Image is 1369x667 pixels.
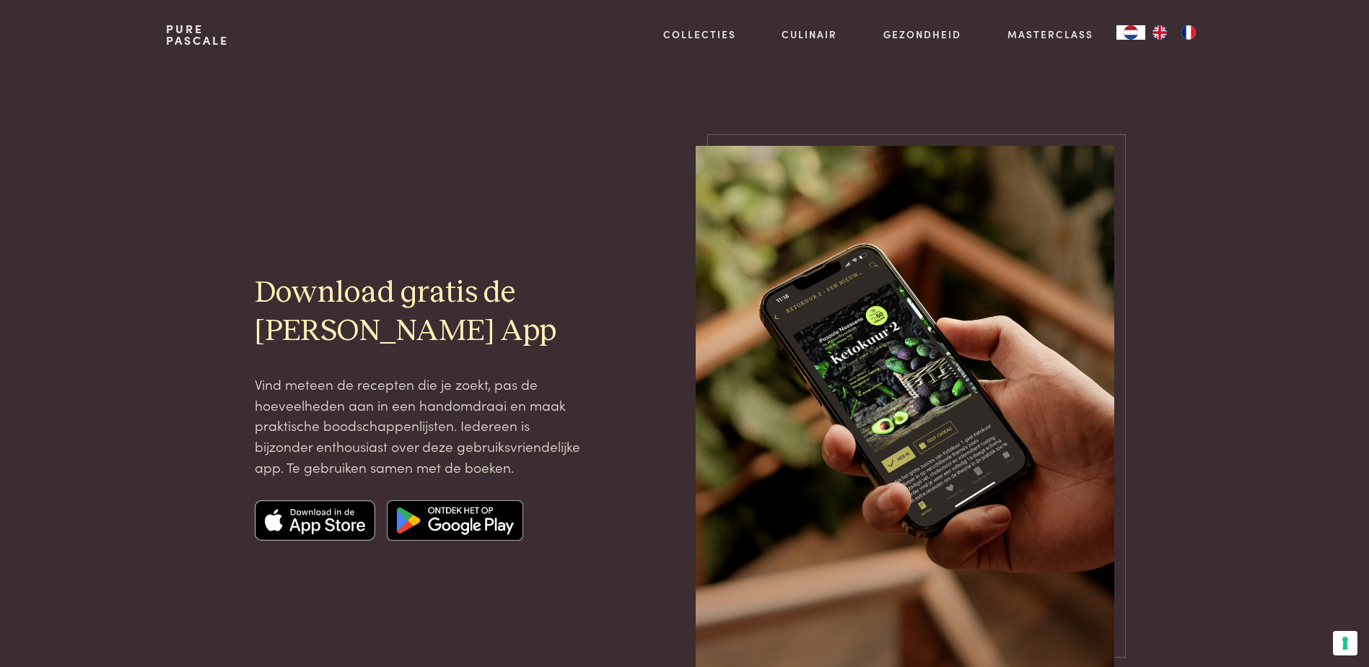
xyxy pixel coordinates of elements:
[663,27,736,42] a: Collecties
[1145,25,1203,40] ul: Language list
[255,274,585,351] h2: Download gratis de [PERSON_NAME] App
[1174,25,1203,40] a: FR
[883,27,961,42] a: Gezondheid
[1116,25,1145,40] a: NL
[255,500,376,541] img: Apple app store
[1333,631,1357,655] button: Uw voorkeuren voor toestemming voor trackingtechnologieën
[1116,25,1145,40] div: Language
[1145,25,1174,40] a: EN
[166,23,229,46] a: PurePascale
[1116,25,1203,40] aside: Language selected: Nederlands
[255,374,585,477] p: Vind meteen de recepten die je zoekt, pas de hoeveelheden aan in een handomdraai en maak praktisc...
[387,500,523,541] img: Google app store
[782,27,837,42] a: Culinair
[1007,27,1093,42] a: Masterclass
